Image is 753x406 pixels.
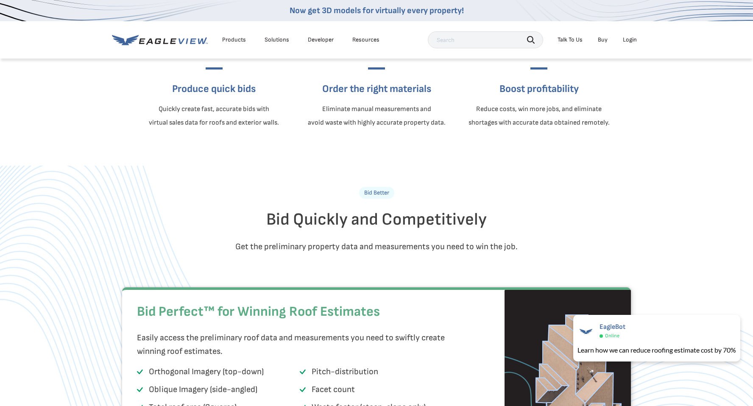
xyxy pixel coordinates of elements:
[290,6,464,16] a: Now get 3D models for virtually every property!
[623,36,637,44] div: Login
[265,36,289,44] div: Solutions
[312,365,378,378] p: Pitch-distribution
[149,103,279,130] p: Quickly create fast, accurate bids with virtual sales data for roofs and exterior walls.
[149,383,257,396] p: Oblique Imagery (side-angled)
[577,345,736,355] div: Learn how we can reduce roofing estimate cost by 70%
[308,36,334,44] a: Developer
[600,323,625,331] span: EagleBot
[128,209,625,230] h2: Bid Quickly and Competitively
[352,36,379,44] div: Resources
[149,365,264,378] p: Orthogonal Imagery (top-down)
[469,82,610,96] h3: Boost profitability
[308,103,446,130] p: Eliminate manual measurements and avoid waste with highly accurate property data.
[308,82,446,96] h3: Order the right materials
[149,82,279,96] h3: Produce quick bids
[469,103,610,130] p: Reduce costs, win more jobs, and eliminate shortages with accurate data obtained remotely.
[359,187,394,199] p: Bid Better
[137,331,458,358] p: Easily access the preliminary roof data and measurements you need to swiftly create winning roof ...
[128,240,625,253] p: Get the preliminary property data and measurements you need to win the job.
[598,36,608,44] a: Buy
[312,383,355,396] p: Facet count
[577,323,594,340] img: EagleBot
[428,31,543,48] input: Search
[605,333,619,339] span: Online
[137,299,463,325] h2: Bid Perfect™ for Winning Roof Estimates
[558,36,583,44] div: Talk To Us
[222,36,246,44] div: Products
